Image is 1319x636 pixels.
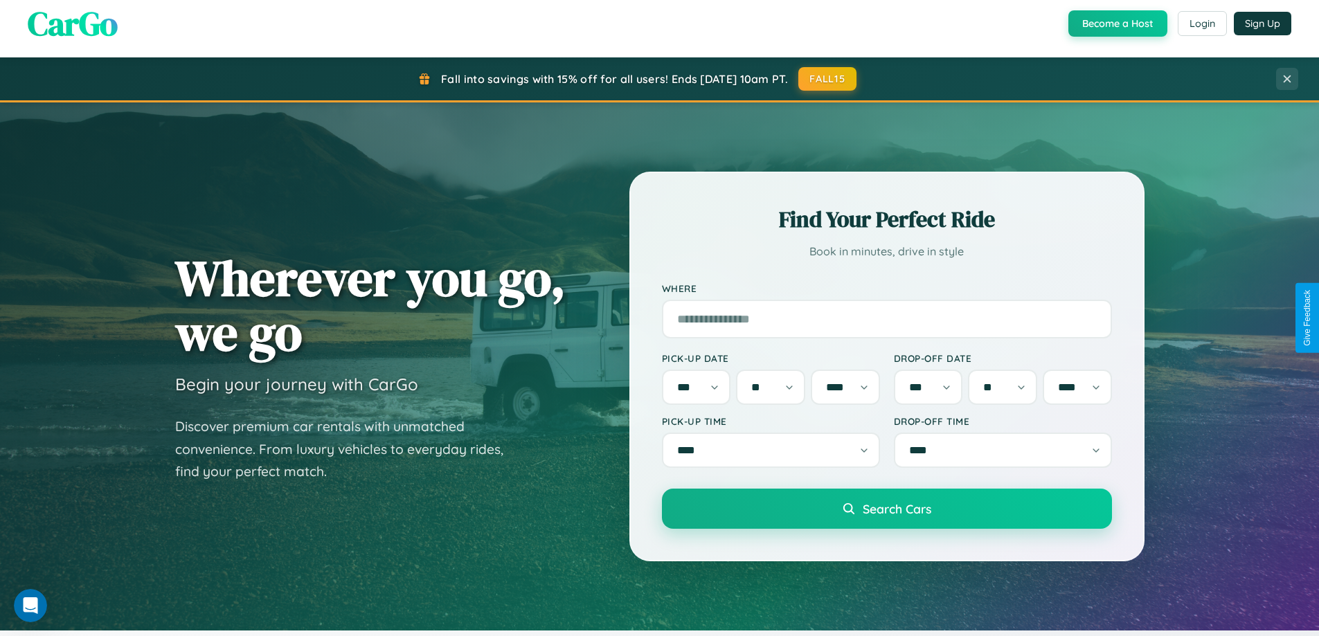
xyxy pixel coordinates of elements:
h2: Find Your Perfect Ride [662,204,1112,235]
iframe: Intercom live chat [14,589,47,622]
span: Search Cars [863,501,931,516]
div: Give Feedback [1302,290,1312,346]
h1: Wherever you go, we go [175,251,566,360]
button: Sign Up [1234,12,1291,35]
label: Drop-off Time [894,415,1112,427]
span: CarGo [28,1,118,46]
button: Login [1178,11,1227,36]
p: Book in minutes, drive in style [662,242,1112,262]
p: Discover premium car rentals with unmatched convenience. From luxury vehicles to everyday rides, ... [175,415,521,483]
label: Pick-up Time [662,415,880,427]
h3: Begin your journey with CarGo [175,374,418,394]
button: Become a Host [1068,10,1167,37]
label: Drop-off Date [894,352,1112,364]
label: Pick-up Date [662,352,880,364]
span: Fall into savings with 15% off for all users! Ends [DATE] 10am PT. [441,72,788,86]
label: Where [662,282,1112,294]
button: Search Cars [662,489,1112,529]
button: FALL15 [798,67,856,91]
